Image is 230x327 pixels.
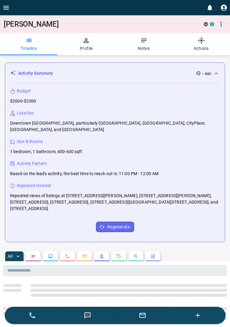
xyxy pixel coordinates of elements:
[17,138,43,145] p: Size & Rooms
[173,33,230,55] button: Actions
[82,254,87,259] svg: Emails
[99,254,104,259] svg: Listing Alerts
[17,160,47,167] p: Activity Pattern
[116,254,121,259] svg: Requests
[17,110,34,116] p: Location
[10,120,220,133] p: Downtown [GEOGRAPHIC_DATA], particularly [GEOGRAPHIC_DATA], [GEOGRAPHIC_DATA], CityPlace, [GEOGRA...
[96,222,134,232] button: Regenerate
[10,148,82,155] p: 1 bedroom, 1 bathroom, 400-600 sqft
[218,2,230,14] button: Profile
[115,33,173,55] button: Notes
[8,254,13,258] p: All
[10,193,220,212] p: Repeated views of listings at [STREET_ADDRESS][PERSON_NAME], [STREET_ADDRESS][PERSON_NAME], [STRE...
[10,68,220,79] div: Activity Summary-- ago
[31,254,36,259] svg: Notes
[57,33,115,55] button: Profile
[133,254,138,259] svg: Opportunities
[202,71,211,76] p: -- ago
[151,254,155,259] svg: Agent Actions
[17,88,31,94] p: Budget
[65,254,70,259] svg: Calls
[48,254,53,259] svg: Lead Browsing Activity
[10,98,36,104] p: $2000-$2300
[17,182,51,189] p: Repeated Interest
[18,70,53,77] p: Activity Summary
[204,22,208,26] div: mrloft.ca
[4,20,195,28] h1: [PERSON_NAME]
[210,22,214,26] div: condos.ca
[10,171,159,177] p: Based on the lead's activity, the best time to reach out is: 11:00 PM - 12:00 AM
